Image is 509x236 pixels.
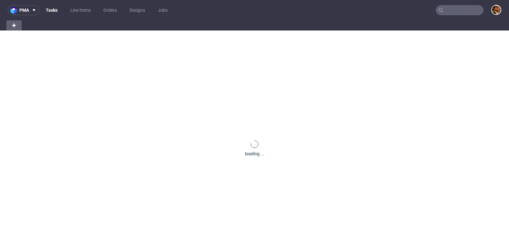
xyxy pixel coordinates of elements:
img: Matteo Corsico [492,5,501,14]
a: Orders [100,5,121,15]
span: pma [19,8,29,12]
a: Jobs [154,5,171,15]
button: pma [8,5,39,15]
a: Tasks [42,5,61,15]
img: logo [10,7,19,14]
div: loading ... [245,151,264,157]
a: Designs [126,5,149,15]
a: Line Items [66,5,94,15]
